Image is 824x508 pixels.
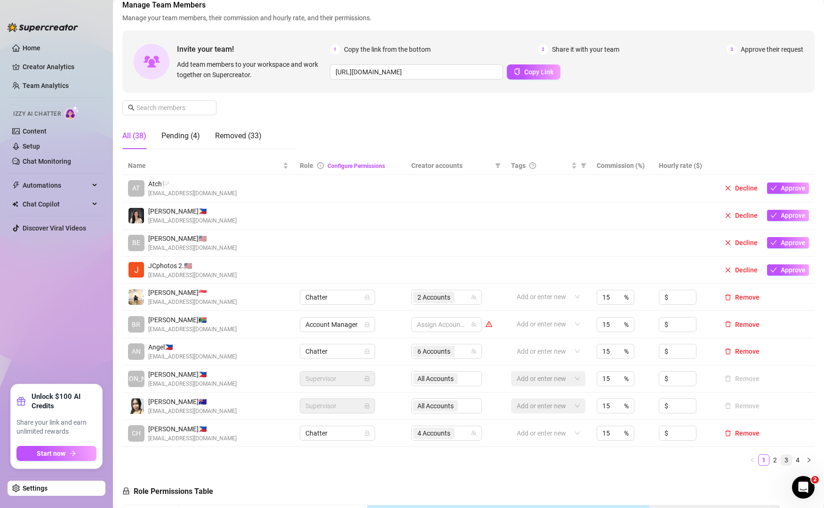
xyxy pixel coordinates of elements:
span: Remove [735,321,760,328]
li: Previous Page [747,454,758,466]
button: Remove [721,319,763,330]
span: check [770,239,777,246]
div: All (38) [122,130,146,142]
span: right [806,457,812,463]
span: [PERSON_NAME] 🇵🇭 [148,206,237,216]
span: [PERSON_NAME] 🇿🇦 [148,315,237,325]
span: [EMAIL_ADDRESS][DOMAIN_NAME] [148,298,237,307]
button: Approve [767,237,809,248]
li: 3 [781,454,792,466]
button: Remove [721,400,763,412]
span: [EMAIL_ADDRESS][DOMAIN_NAME] [148,216,237,225]
th: Name [122,157,294,175]
th: Commission (%) [591,157,653,175]
span: 2 Accounts [413,292,455,303]
span: JCphotos 2. 🇺🇸 [148,261,237,271]
input: Search members [136,103,203,113]
img: AI Chatter [64,106,79,119]
div: Pending (4) [161,130,200,142]
span: team [471,322,477,327]
span: Approve [781,239,806,246]
span: check [770,267,777,273]
span: Tags [511,160,526,171]
span: AN [132,346,141,357]
span: Chatter [305,344,369,358]
span: left [750,457,755,463]
button: right [803,454,815,466]
span: Account Manager [305,317,369,332]
span: Decline [735,239,758,246]
a: Discover Viral Videos [23,224,86,232]
span: thunderbolt [12,182,20,189]
span: Atch 🏳️ [148,179,237,189]
span: [EMAIL_ADDRESS][DOMAIN_NAME] [148,352,237,361]
a: Content [23,127,47,135]
button: Copy Link [507,64,560,79]
a: 4 [792,455,803,465]
button: Remove [721,292,763,303]
span: lock [364,349,370,354]
span: [PERSON_NAME] [111,373,161,384]
span: delete [725,430,731,437]
a: Home [23,44,40,52]
span: Supervisor [305,399,369,413]
span: Add team members to your workspace and work together on Supercreator. [177,59,326,80]
span: [PERSON_NAME] 🇵🇭 [148,369,237,380]
span: [PERSON_NAME] 🇦🇺 [148,397,237,407]
a: Settings [23,484,48,492]
span: lock [364,430,370,436]
span: AT [133,183,140,193]
span: Start now [37,450,66,457]
img: Moana Seas [128,398,144,414]
span: warning [486,321,492,327]
span: close [725,267,731,273]
span: Remove [735,429,760,437]
th: Hourly rate ($) [653,157,715,175]
span: [PERSON_NAME] 🇸🇬 [148,287,237,298]
li: 2 [769,454,781,466]
button: Remove [721,373,763,384]
span: copy [514,68,520,75]
li: 1 [758,454,769,466]
span: info-circle [317,162,324,169]
button: Approve [767,210,809,221]
span: Role [300,162,313,169]
button: Approve [767,183,809,194]
img: logo-BBDzfeDw.svg [8,23,78,32]
a: 2 [770,455,780,465]
span: Remove [735,348,760,355]
a: Creator Analytics [23,59,98,74]
button: Start nowarrow-right [16,446,96,461]
button: Approve [767,264,809,276]
span: Copy Link [524,68,553,76]
span: BR [132,319,141,330]
span: [EMAIL_ADDRESS][DOMAIN_NAME] [148,244,237,253]
span: filter [581,163,586,168]
span: 4 Accounts [417,428,450,438]
span: close [725,212,731,219]
span: filter [493,159,503,173]
span: Chatter [305,290,369,304]
span: Manage your team members, their commission and hourly rate, and their permissions. [122,13,815,23]
span: lock [364,376,370,381]
a: 3 [781,455,792,465]
img: Adam Bautista [128,289,144,305]
span: [EMAIL_ADDRESS][DOMAIN_NAME] [148,407,237,416]
span: check [770,212,777,219]
span: team [471,294,477,300]
button: Decline [721,210,761,221]
span: filter [579,159,588,173]
span: delete [725,321,731,327]
span: 2 [811,476,819,484]
span: delete [725,348,731,355]
span: close [725,239,731,246]
img: JCphotos 2020 [128,262,144,278]
span: Decline [735,184,758,192]
span: lock [364,294,370,300]
span: lock [364,403,370,409]
span: Supervisor [305,372,369,386]
span: question-circle [529,162,536,169]
span: team [471,430,477,436]
li: Next Page [803,454,815,466]
button: Remove [721,346,763,357]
